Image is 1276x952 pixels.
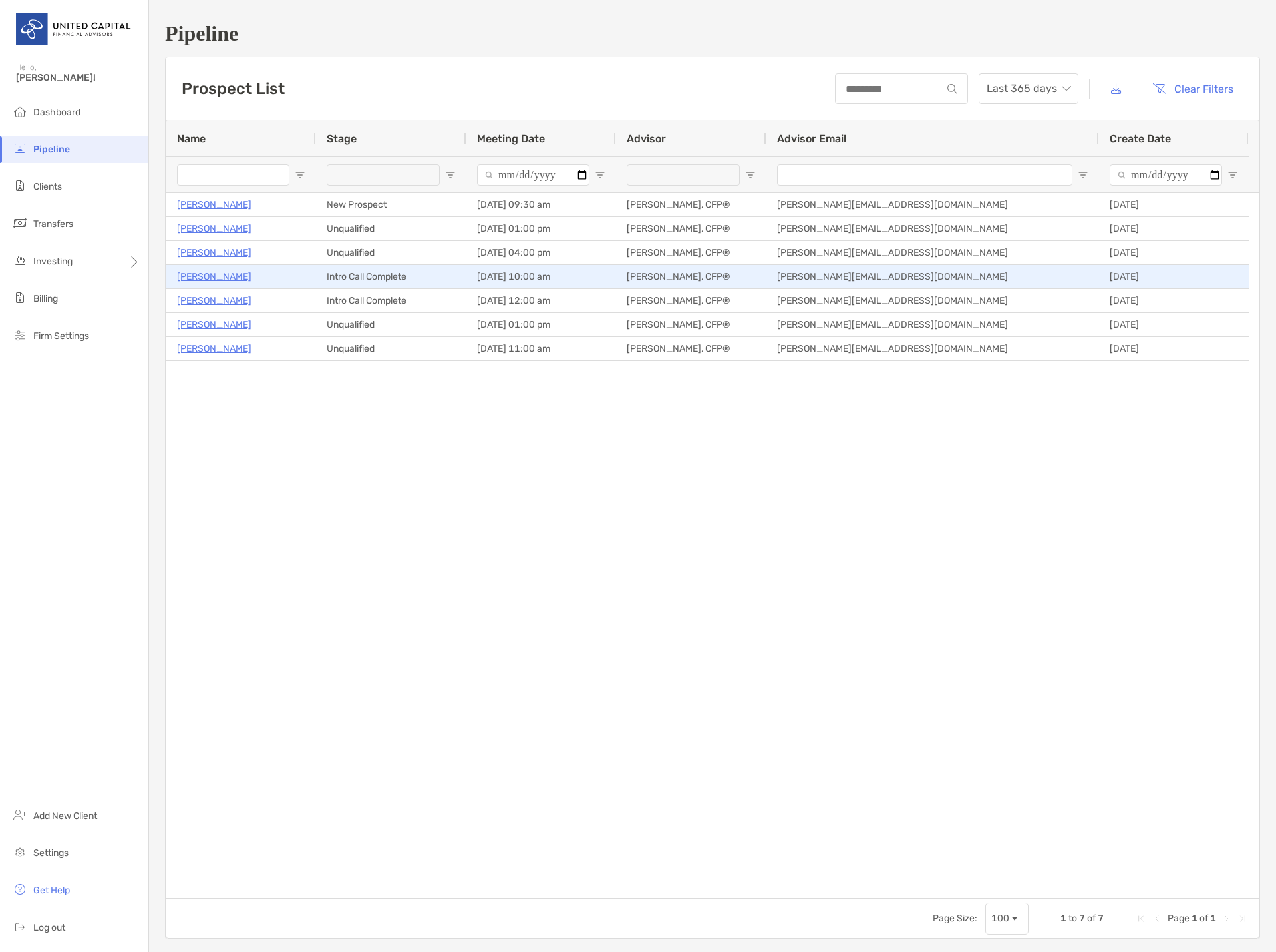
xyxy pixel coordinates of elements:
[12,140,28,156] img: pipeline icon
[177,340,251,357] a: [PERSON_NAME]
[1227,170,1238,180] button: Open Filter Menu
[445,170,456,180] button: Open Filter Menu
[477,132,545,145] span: Meeting Date
[1079,913,1085,924] span: 7
[1237,913,1248,924] div: Last Page
[595,170,605,180] button: Open Filter Menu
[466,289,616,312] div: [DATE] 12:00 am
[33,144,70,155] span: Pipeline
[177,196,251,213] p: [PERSON_NAME]
[1210,913,1216,924] span: 1
[1099,265,1249,288] div: [DATE]
[12,919,28,935] img: logout icon
[316,241,466,264] div: Unqualified
[777,164,1072,186] input: Advisor Email Filter Input
[616,289,766,312] div: [PERSON_NAME], CFP®
[327,132,357,145] span: Stage
[1142,74,1243,103] button: Clear Filters
[1060,913,1066,924] span: 1
[165,21,1260,46] h1: Pipeline
[177,244,251,261] a: [PERSON_NAME]
[766,289,1099,312] div: [PERSON_NAME][EMAIL_ADDRESS][DOMAIN_NAME]
[745,170,756,180] button: Open Filter Menu
[12,252,28,268] img: investing icon
[616,337,766,360] div: [PERSON_NAME], CFP®
[316,217,466,240] div: Unqualified
[177,164,289,186] input: Name Filter Input
[33,107,80,118] span: Dashboard
[12,327,28,343] img: firm-settings icon
[766,193,1099,216] div: [PERSON_NAME][EMAIL_ADDRESS][DOMAIN_NAME]
[933,913,977,924] div: Page Size:
[466,265,616,288] div: [DATE] 10:00 am
[177,292,251,309] a: [PERSON_NAME]
[777,132,846,145] span: Advisor Email
[766,265,1099,288] div: [PERSON_NAME][EMAIL_ADDRESS][DOMAIN_NAME]
[177,268,251,285] a: [PERSON_NAME]
[12,178,28,194] img: clients icon
[466,313,616,336] div: [DATE] 01:00 pm
[33,885,70,896] span: Get Help
[316,313,466,336] div: Unqualified
[1110,132,1171,145] span: Create Date
[477,164,589,186] input: Meeting Date Filter Input
[33,293,58,304] span: Billing
[12,881,28,897] img: get-help icon
[16,5,132,53] img: United Capital Logo
[33,330,89,342] span: Firm Settings
[1110,164,1222,186] input: Create Date Filter Input
[1099,337,1249,360] div: [DATE]
[12,215,28,231] img: transfers icon
[1068,913,1077,924] span: to
[987,74,1070,103] span: Last 365 days
[1087,913,1096,924] span: of
[616,265,766,288] div: [PERSON_NAME], CFP®
[991,913,1009,924] div: 100
[316,265,466,288] div: Intro Call Complete
[295,170,305,180] button: Open Filter Menu
[466,217,616,240] div: [DATE] 01:00 pm
[616,217,766,240] div: [PERSON_NAME], CFP®
[616,313,766,336] div: [PERSON_NAME], CFP®
[316,337,466,360] div: Unqualified
[627,132,666,145] span: Advisor
[466,241,616,264] div: [DATE] 04:00 pm
[316,193,466,216] div: New Prospect
[1199,913,1208,924] span: of
[1099,193,1249,216] div: [DATE]
[1152,913,1162,924] div: Previous Page
[16,72,140,83] span: [PERSON_NAME]!
[316,289,466,312] div: Intro Call Complete
[33,218,73,230] span: Transfers
[33,847,69,859] span: Settings
[1221,913,1232,924] div: Next Page
[1099,313,1249,336] div: [DATE]
[33,256,73,267] span: Investing
[1192,913,1197,924] span: 1
[12,103,28,119] img: dashboard icon
[177,316,251,333] a: [PERSON_NAME]
[177,220,251,237] a: [PERSON_NAME]
[616,241,766,264] div: [PERSON_NAME], CFP®
[182,79,285,98] h3: Prospect List
[766,313,1099,336] div: [PERSON_NAME][EMAIL_ADDRESS][DOMAIN_NAME]
[12,807,28,823] img: add_new_client icon
[985,903,1029,935] div: Page Size
[12,844,28,860] img: settings icon
[466,193,616,216] div: [DATE] 09:30 am
[33,810,97,822] span: Add New Client
[947,84,957,94] img: input icon
[1099,289,1249,312] div: [DATE]
[1168,913,1190,924] span: Page
[1099,241,1249,264] div: [DATE]
[177,132,206,145] span: Name
[616,193,766,216] div: [PERSON_NAME], CFP®
[1098,913,1104,924] span: 7
[12,290,28,306] img: billing icon
[1078,170,1088,180] button: Open Filter Menu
